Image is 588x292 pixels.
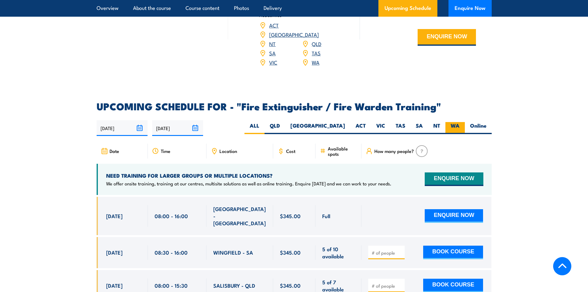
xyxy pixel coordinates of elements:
span: $345.00 [280,282,301,289]
span: Cost [286,148,295,154]
a: VIC [269,58,277,66]
button: ENQUIRE NOW [425,209,483,223]
label: [GEOGRAPHIC_DATA] [285,122,350,134]
a: [GEOGRAPHIC_DATA] [269,31,319,38]
label: WA [445,122,465,134]
span: [GEOGRAPHIC_DATA] - [GEOGRAPHIC_DATA] [213,205,266,227]
label: TAS [390,122,411,134]
span: $345.00 [280,212,301,219]
span: 5 of 10 available [322,245,355,260]
span: WINGFIELD - SA [213,249,253,256]
a: WA [312,58,319,66]
span: Time [161,148,170,154]
span: SALISBURY - QLD [213,282,255,289]
button: ENQUIRE NOW [418,29,476,46]
span: 08:30 - 16:00 [155,249,188,256]
span: $345.00 [280,249,301,256]
label: ACT [350,122,371,134]
span: 08:00 - 16:00 [155,212,188,219]
a: NT [269,40,276,47]
label: Online [465,122,492,134]
input: From date [97,120,148,136]
label: ALL [244,122,265,134]
label: NT [428,122,445,134]
input: To date [152,120,203,136]
a: TAS [312,49,321,57]
a: SA [269,49,276,57]
input: # of people [372,283,402,289]
span: Location [219,148,237,154]
span: [DATE] [106,282,123,289]
span: How many people? [374,148,414,154]
a: ACT [269,21,279,29]
p: We offer onsite training, training at our centres, multisite solutions as well as online training... [106,180,391,187]
h4: NEED TRAINING FOR LARGER GROUPS OR MULTIPLE LOCATIONS? [106,172,391,179]
button: BOOK COURSE [423,246,483,259]
span: [DATE] [106,212,123,219]
span: Available spots [328,146,357,156]
h2: UPCOMING SCHEDULE FOR - "Fire Extinguisher / Fire Warden Training" [97,102,492,110]
span: Date [110,148,119,154]
span: 08:00 - 15:30 [155,282,188,289]
input: # of people [372,250,402,256]
label: VIC [371,122,390,134]
a: QLD [312,40,321,47]
span: Full [322,212,330,219]
button: ENQUIRE NOW [425,172,483,186]
label: SA [411,122,428,134]
span: [DATE] [106,249,123,256]
label: QLD [265,122,285,134]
